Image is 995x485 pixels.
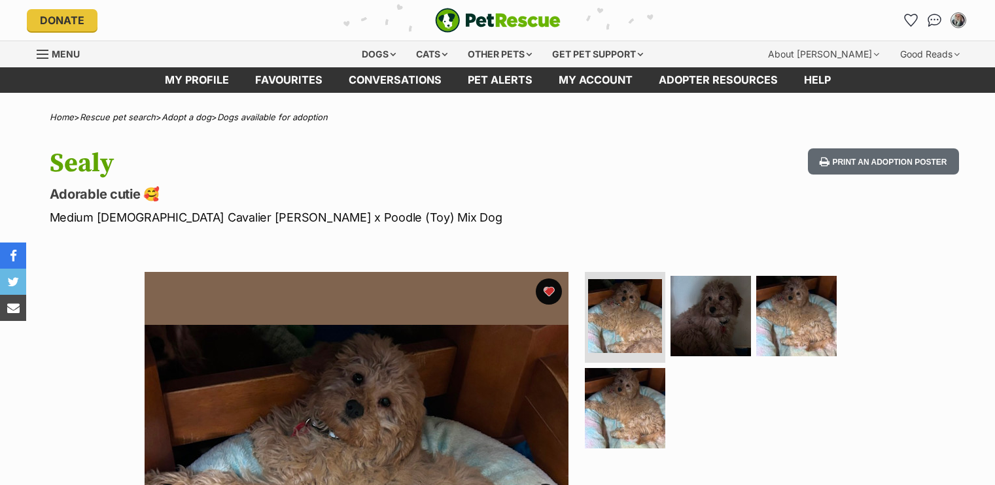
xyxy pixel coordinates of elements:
img: judy guest profile pic [952,14,965,27]
p: Adorable cutie 🥰 [50,185,603,203]
a: Donate [27,9,97,31]
img: Photo of Sealy [585,368,665,448]
img: Photo of Sealy [588,279,662,353]
ul: Account quick links [901,10,969,31]
div: Good Reads [891,41,969,67]
div: Cats [407,41,457,67]
a: Help [791,67,844,93]
img: chat-41dd97257d64d25036548639549fe6c8038ab92f7586957e7f3b1b290dea8141.svg [928,14,941,27]
a: Pet alerts [455,67,546,93]
img: Photo of Sealy [671,276,751,356]
h1: Sealy [50,148,603,178]
div: About [PERSON_NAME] [759,41,888,67]
a: Adopt a dog [162,112,211,122]
span: Menu [52,48,80,59]
a: PetRescue [435,8,561,33]
a: Menu [37,41,89,65]
a: Conversations [924,10,945,31]
a: Favourites [242,67,336,93]
button: favourite [536,278,562,305]
div: > > > [17,112,979,122]
div: Other pets [459,41,541,67]
a: My account [546,67,646,93]
a: Dogs available for adoption [217,112,328,122]
button: Print an adoption poster [808,148,958,175]
div: Dogs [353,41,405,67]
button: My account [948,10,969,31]
a: Favourites [901,10,922,31]
a: Adopter resources [646,67,791,93]
p: Medium [DEMOGRAPHIC_DATA] Cavalier [PERSON_NAME] x Poodle (Toy) Mix Dog [50,209,603,226]
a: Rescue pet search [80,112,156,122]
img: Photo of Sealy [756,276,837,356]
div: Get pet support [543,41,652,67]
img: logo-e224e6f780fb5917bec1dbf3a21bbac754714ae5b6737aabdf751b685950b380.svg [435,8,561,33]
a: My profile [152,67,242,93]
a: Home [50,112,74,122]
a: conversations [336,67,455,93]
